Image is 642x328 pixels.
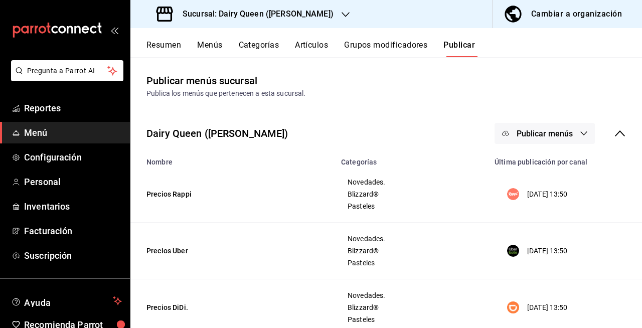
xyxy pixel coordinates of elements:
span: Pasteles [348,203,476,210]
h3: Sucursal: Dairy Queen ([PERSON_NAME]) [175,8,334,20]
button: Artículos [295,40,328,57]
button: open_drawer_menu [110,26,118,34]
span: Personal [24,175,122,189]
span: Pasteles [348,259,476,266]
span: Inventarios [24,200,122,213]
div: Dairy Queen ([PERSON_NAME]) [146,126,288,141]
span: Publicar menús [517,129,573,138]
p: [DATE] 13:50 [527,246,568,256]
span: Configuración [24,150,122,164]
th: Última publicación por canal [489,152,642,166]
a: Pregunta a Parrot AI [7,73,123,83]
span: Suscripción [24,249,122,262]
span: Menú [24,126,122,139]
span: Blizzard® [348,304,476,311]
span: Pregunta a Parrot AI [27,66,108,76]
button: Grupos modificadores [344,40,427,57]
td: Precios Rappi [130,166,335,223]
button: Resumen [146,40,181,57]
p: [DATE] 13:50 [527,189,568,200]
span: Reportes [24,101,122,115]
button: Menús [197,40,222,57]
span: Blizzard® [348,247,476,254]
p: [DATE] 13:50 [527,302,568,313]
th: Categorías [335,152,489,166]
div: Publica los menús que pertenecen a esta sucursal. [146,88,626,99]
th: Nombre [130,152,335,166]
button: Publicar [443,40,475,57]
div: navigation tabs [146,40,642,57]
button: Categorías [239,40,279,57]
span: Facturación [24,224,122,238]
span: Novedades. [348,235,476,242]
span: Ayuda [24,295,109,307]
span: Novedades. [348,292,476,299]
span: Novedades. [348,179,476,186]
span: Blizzard® [348,191,476,198]
button: Pregunta a Parrot AI [11,60,123,81]
td: Precios Uber [130,223,335,279]
div: Cambiar a organización [531,7,622,21]
button: Publicar menús [495,123,595,144]
div: Publicar menús sucursal [146,73,257,88]
span: Pasteles [348,316,476,323]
